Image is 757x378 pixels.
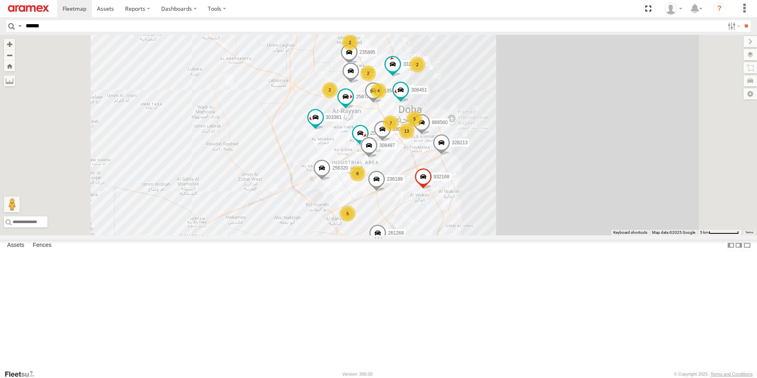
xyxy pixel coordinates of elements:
[698,230,741,235] button: Map Scale: 5 km per 72 pixels
[725,20,742,32] label: Search Filter Options
[432,120,448,125] span: 868560
[322,82,338,98] div: 2
[4,39,15,50] button: Zoom in
[359,50,375,55] span: 235895
[4,370,41,378] a: Visit our Website
[743,240,751,251] label: Hide Summary Table
[4,197,20,212] button: Drag Pegman onto the map to open Street View
[342,372,373,376] div: Version: 306.00
[4,50,15,61] button: Zoom out
[350,166,365,181] div: 6
[384,88,399,94] span: 135090
[411,87,427,93] span: 308451
[4,75,15,86] label: Measure
[735,240,743,251] label: Dock Summary Table to the Right
[371,83,386,99] div: 4
[613,230,647,235] button: Keyboard shortcuts
[700,230,709,235] span: 5 km
[399,123,415,139] div: 13
[371,130,386,136] span: 259306
[4,61,15,71] button: Zoom Home
[403,61,419,67] span: 332741
[360,65,376,81] div: 2
[387,176,403,182] span: 236189
[727,240,735,251] label: Dock Summary Table to the Left
[3,240,28,251] label: Assets
[713,2,726,15] i: ?
[342,34,358,50] div: 2
[409,57,425,73] div: 2
[383,115,399,131] div: 7
[711,372,753,376] a: Terms and Conditions
[332,166,348,171] span: 256320
[29,240,55,251] label: Fences
[17,20,23,32] label: Search Query
[662,3,685,15] div: Mohammed Fahim
[452,140,468,146] span: 328213
[745,231,753,234] a: Terms (opens in new tab)
[407,111,422,127] div: 5
[326,115,342,120] span: 303381
[652,230,695,235] span: Map data ©2025 Google
[379,143,395,149] span: 308497
[8,5,49,12] img: aramex-logo.svg
[340,206,356,221] div: 5
[744,88,757,99] label: Map Settings
[674,372,753,376] div: © Copyright 2025 -
[388,231,404,236] span: 261268
[434,174,449,180] span: 932168
[356,94,372,100] span: 258781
